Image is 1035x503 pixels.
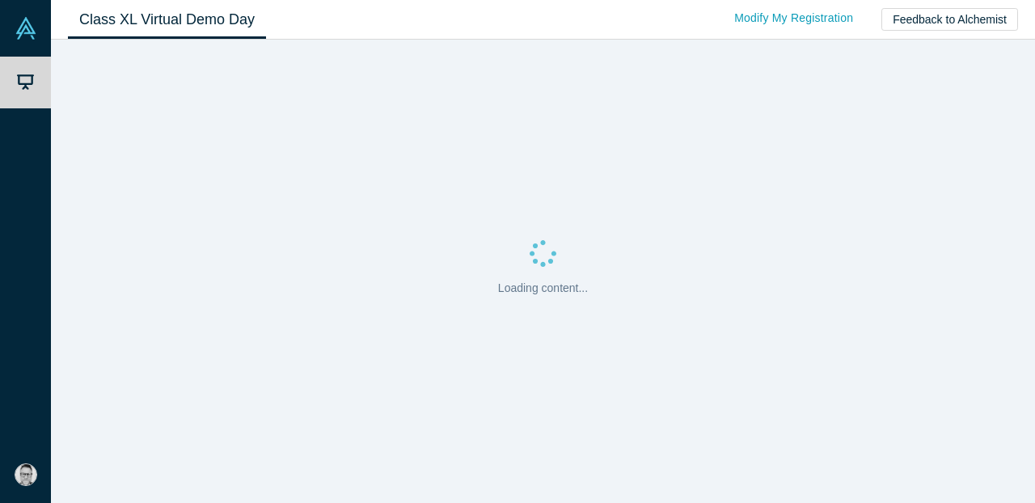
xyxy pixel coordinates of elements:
button: Feedback to Alchemist [881,8,1018,31]
img: Alchemist Vault Logo [15,17,37,40]
a: Class XL Virtual Demo Day [68,1,266,39]
a: Modify My Registration [717,4,870,32]
p: Loading content... [498,280,588,297]
img: Patrick Westgate's Account [15,463,37,486]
